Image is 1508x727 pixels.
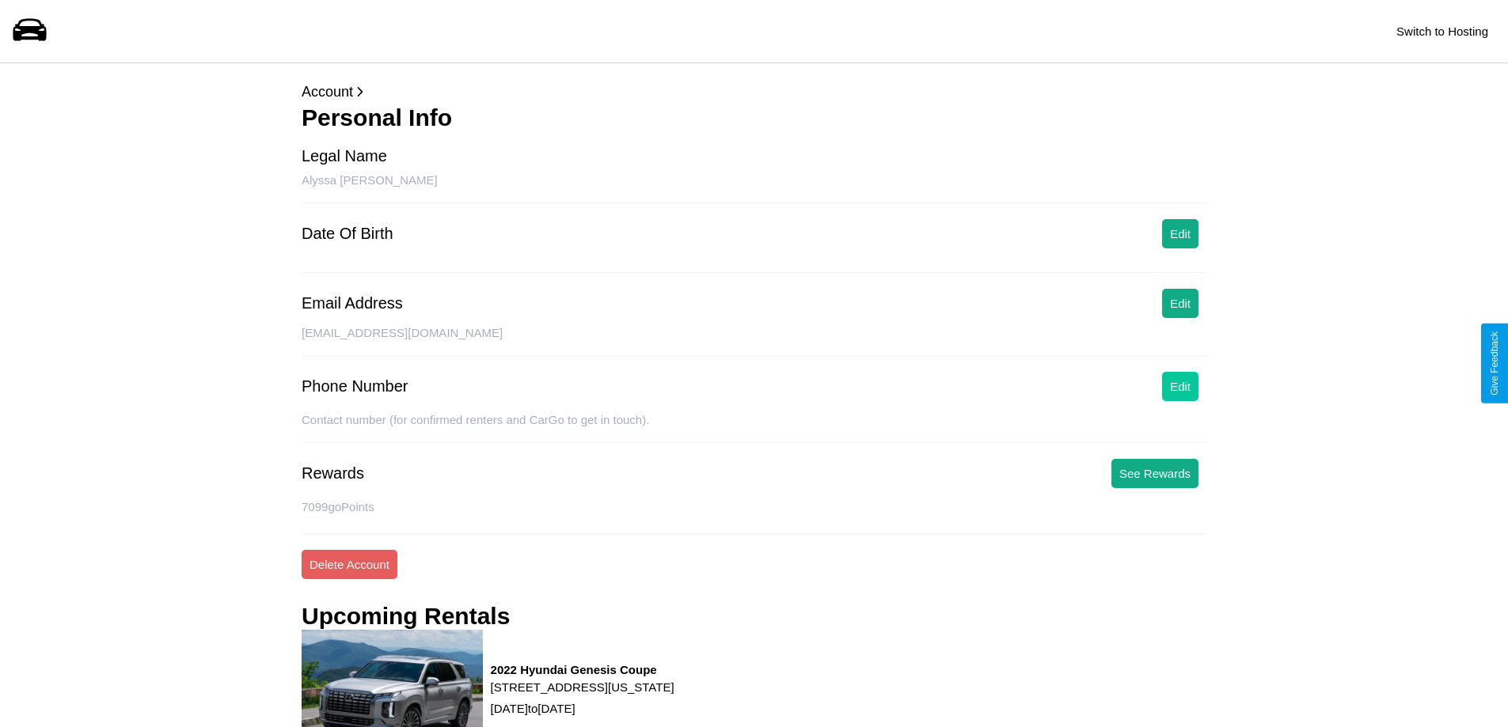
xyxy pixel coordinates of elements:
[302,550,397,579] button: Delete Account
[302,413,1206,443] div: Contact number (for confirmed renters and CarGo to get in touch).
[302,377,408,396] div: Phone Number
[302,326,1206,356] div: [EMAIL_ADDRESS][DOMAIN_NAME]
[302,496,1206,517] p: 7099 goPoints
[491,663,674,676] h3: 2022 Hyundai Genesis Coupe
[1388,17,1496,46] button: Switch to Hosting
[302,294,403,312] div: Email Address
[302,104,1206,131] h3: Personal Info
[302,173,1206,203] div: Alyssa [PERSON_NAME]
[1111,459,1198,488] button: See Rewards
[302,79,1206,104] p: Account
[491,698,674,719] p: [DATE] to [DATE]
[491,676,674,698] p: [STREET_ADDRESS][US_STATE]
[302,464,364,483] div: Rewards
[1162,289,1198,318] button: Edit
[302,603,510,630] h3: Upcoming Rentals
[1489,331,1500,396] div: Give Feedback
[1162,219,1198,248] button: Edit
[302,225,393,243] div: Date Of Birth
[302,147,387,165] div: Legal Name
[1162,372,1198,401] button: Edit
